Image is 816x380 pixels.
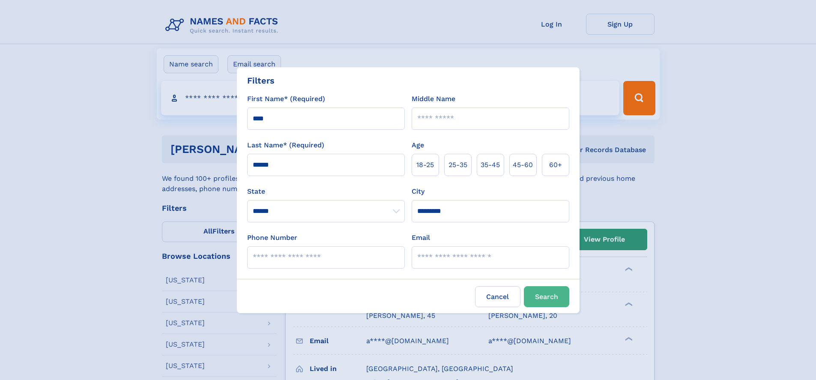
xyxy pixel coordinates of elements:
[247,186,405,197] label: State
[247,74,275,87] div: Filters
[412,94,455,104] label: Middle Name
[475,286,520,307] label: Cancel
[524,286,569,307] button: Search
[416,160,434,170] span: 18‑25
[513,160,533,170] span: 45‑60
[412,186,424,197] label: City
[247,233,297,243] label: Phone Number
[448,160,467,170] span: 25‑35
[247,140,324,150] label: Last Name* (Required)
[247,94,325,104] label: First Name* (Required)
[481,160,500,170] span: 35‑45
[412,140,424,150] label: Age
[549,160,562,170] span: 60+
[412,233,430,243] label: Email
